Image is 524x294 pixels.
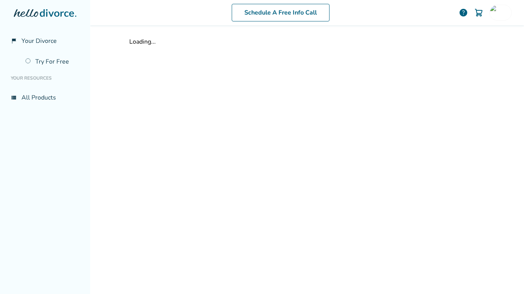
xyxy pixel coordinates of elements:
span: Your Divorce [21,37,57,45]
a: view_listAll Products [6,89,84,106]
li: Your Resources [6,70,84,86]
a: Try For Free [21,53,84,70]
img: bdarrison@gmail.com [490,5,505,20]
div: Loading... [129,38,485,46]
img: Cart [474,8,483,17]
a: Schedule A Free Info Call [232,4,330,21]
span: view_list [11,95,17,101]
span: flag_2 [11,38,17,44]
a: help [459,8,468,17]
a: flag_2Your Divorce [6,32,84,50]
